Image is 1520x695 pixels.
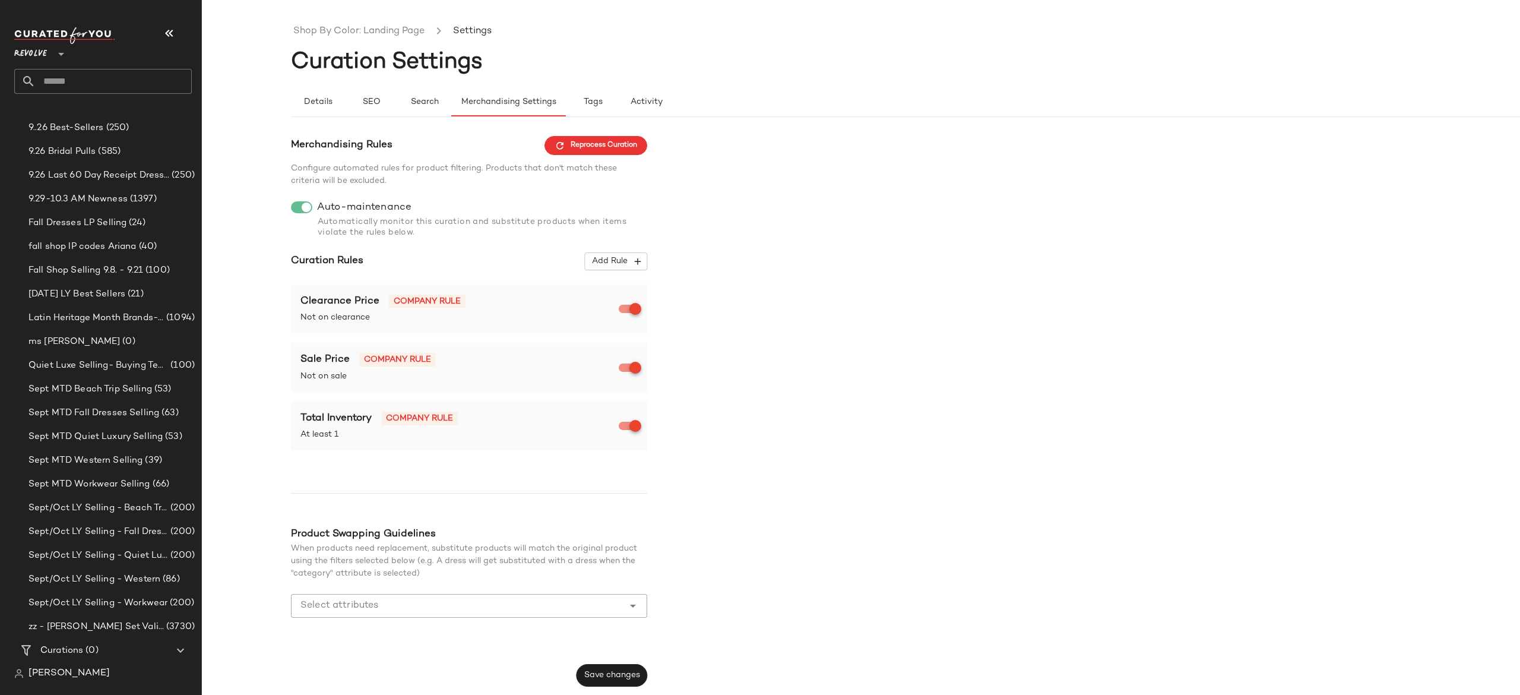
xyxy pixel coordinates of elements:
[28,240,137,254] span: fall shop lP codes Ariana
[28,383,152,396] span: Sept MTD Beach Trip Selling
[293,24,425,39] a: Shop By Color: Landing Page
[291,138,392,153] span: Merchandising Rules
[14,27,115,44] img: cfy_white_logo.C9jOOHJF.svg
[585,252,647,270] button: Add Rule
[168,501,195,515] span: (200)
[291,529,436,539] span: Product Swapping Guidelines
[555,140,637,151] span: Reprocess Curation
[389,295,465,308] span: Company rule
[626,599,640,613] i: Open
[28,501,168,515] span: Sept/Oct LY Selling - Beach Trip
[303,97,332,107] span: Details
[104,121,129,135] span: (250)
[14,669,24,678] img: svg%3e
[362,97,380,107] span: SEO
[300,311,621,324] span: Not on clearance
[126,216,145,230] span: (24)
[291,50,483,74] span: Curation Settings
[159,406,179,420] span: (63)
[28,216,126,230] span: Fall Dresses LP Selling
[120,335,135,349] span: (0)
[28,666,110,681] span: [PERSON_NAME]
[591,256,641,267] span: Add Rule
[28,549,168,563] span: Sept/Oct LY Selling - Quiet Luxe
[28,121,104,135] span: 9..26 Best-Sellers
[168,525,195,539] span: (200)
[164,620,195,634] span: (3730)
[167,596,194,610] span: (200)
[584,671,640,680] span: Save changes
[300,428,621,441] span: At least 1
[96,145,121,159] span: (585)
[142,454,162,467] span: (39)
[28,406,159,420] span: Sept MTD Fall Dresses Selling
[160,573,180,586] span: (86)
[28,454,142,467] span: Sept MTD Western Selling
[28,311,164,325] span: Latin Heritage Month Brands- DO NOT DELETE
[28,525,168,539] span: Sept/Oct LY Selling - Fall Dresses
[28,359,168,372] span: Quiet Luxe Selling- Buying Team
[150,478,170,491] span: (66)
[40,644,83,658] span: Curations
[14,40,47,62] span: Revolve
[28,430,163,444] span: Sept MTD Quiet Luxury Selling
[300,413,372,424] span: Total Inventory
[137,240,157,254] span: (40)
[169,169,195,182] span: (250)
[291,217,647,238] div: Automatically monitor this curation and substitute products when items violate the rules below.
[583,97,603,107] span: Tags
[28,145,96,159] span: 9.26 Bridal Pulls
[317,201,411,213] span: Auto-maintenance
[83,644,98,658] span: (0)
[28,264,143,277] span: Fall Shop Selling 9.8. - 9.21
[291,544,637,578] span: When products need replacement, substitute products will match the original product using the fil...
[410,97,439,107] span: Search
[291,254,363,269] span: Curation Rules
[28,620,164,634] span: zz - [PERSON_NAME] Set Validation
[630,97,663,107] span: Activity
[451,24,494,39] li: Settings
[300,370,621,383] span: Not on sale
[28,192,128,206] span: 9.29-10.3 AM Newness
[28,596,167,610] span: Sept/Oct LY Selling - Workwear
[300,296,379,307] span: Clearance Price
[28,478,150,491] span: Sept MTD Workwear Selling
[125,288,144,301] span: (21)
[359,353,436,367] span: Company rule
[577,664,647,687] button: Save changes
[143,264,170,277] span: (100)
[28,335,120,349] span: ms [PERSON_NAME]
[28,169,169,182] span: 9.26 Last 60 Day Receipt Dresses Selling
[300,354,350,365] span: Sale Price
[128,192,157,206] span: (1397)
[28,573,160,586] span: Sept/Oct LY Selling - Western
[168,549,195,563] span: (200)
[164,311,195,325] span: (1094)
[544,136,647,155] button: Reprocess Curation
[163,430,182,444] span: (53)
[28,288,125,301] span: [DATE] LY Best Sellers
[461,97,556,107] span: Merchandising Settings
[291,164,617,185] span: Configure automated rules for product filtering. Products that don't match these criteria will be...
[168,359,195,372] span: (100)
[381,412,458,425] span: Company rule
[152,383,172,396] span: (53)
